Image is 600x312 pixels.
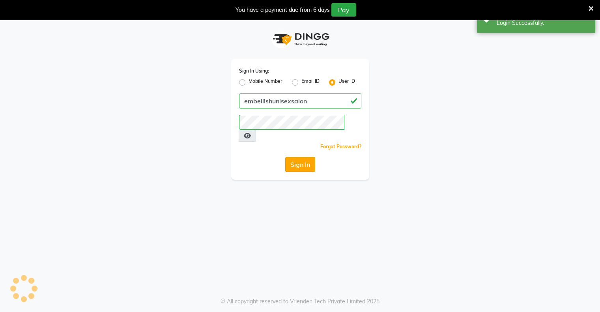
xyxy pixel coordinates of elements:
[239,93,361,108] input: Username
[301,78,320,87] label: Email ID
[239,67,269,75] label: Sign In Using:
[236,6,330,14] div: You have a payment due from 6 days
[320,144,361,149] a: Forgot Password?
[285,157,315,172] button: Sign In
[249,78,282,87] label: Mobile Number
[269,28,332,51] img: logo1.svg
[338,78,355,87] label: User ID
[497,19,589,27] div: Login Successfully.
[331,3,356,17] button: Pay
[239,115,344,130] input: Username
